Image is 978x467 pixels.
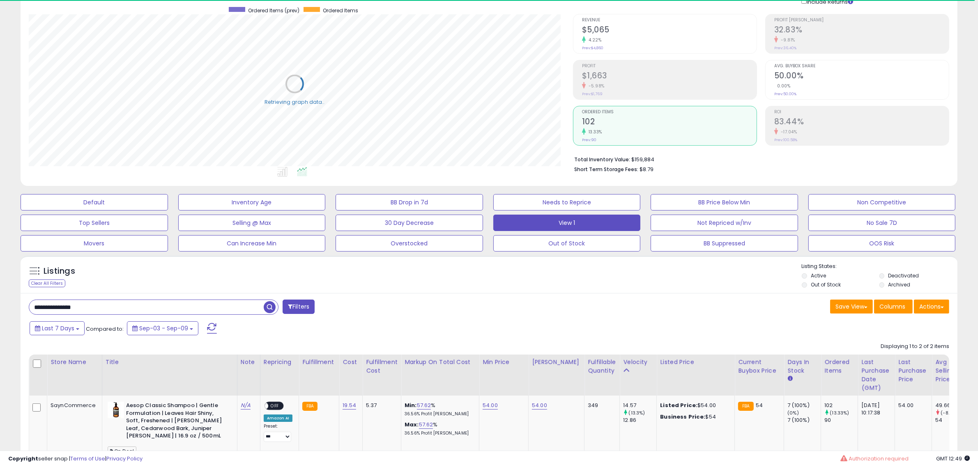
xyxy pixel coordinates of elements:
[738,358,780,375] div: Current Buybox Price
[778,37,795,43] small: -9.81%
[651,215,798,231] button: Not Repriced w/Inv
[51,358,99,366] div: Store Name
[623,417,656,424] div: 12.86
[623,402,656,409] div: 14.57
[936,455,970,462] span: 2025-09-17 12:49 GMT
[405,358,476,366] div: Markup on Total Cost
[787,410,799,416] small: (0%)
[483,358,525,366] div: Min Price
[30,321,85,335] button: Last 7 Days
[401,355,479,396] th: The percentage added to the cost of goods (COGS) that forms the calculator for Min & Max prices.
[178,194,326,211] button: Inventory Age
[914,300,949,314] button: Actions
[824,417,858,424] div: 90
[139,324,188,332] span: Sep-03 - Sep-09
[802,263,957,270] p: Listing States:
[660,358,731,366] div: Listed Price
[178,235,326,252] button: Can Increase Min
[405,401,417,409] b: Min:
[283,300,315,314] button: Filters
[302,402,318,411] small: FBA
[888,272,919,279] label: Deactivated
[405,430,473,436] p: 36.56% Profit [PERSON_NAME]
[874,300,913,314] button: Columns
[879,302,905,311] span: Columns
[586,83,605,89] small: -5.98%
[629,410,645,416] small: (13.3%)
[574,166,638,173] b: Short Term Storage Fees:
[106,358,234,366] div: Title
[582,92,603,96] small: Prev: $1,769
[86,325,124,333] span: Compared to:
[941,410,962,416] small: (-8.04%)
[774,25,949,36] h2: 32.83%
[106,455,143,462] a: Privacy Policy
[774,71,949,82] h2: 50.00%
[651,194,798,211] button: BB Price Below Min
[623,358,653,366] div: Velocity
[42,324,74,332] span: Last 7 Days
[268,403,281,410] span: OFF
[405,421,473,436] div: %
[582,25,757,36] h2: $5,065
[582,117,757,128] h2: 102
[532,401,547,410] a: 54.00
[660,401,697,409] b: Listed Price:
[343,401,356,410] a: 19.54
[830,410,849,416] small: (13.33%)
[127,321,198,335] button: Sep-03 - Sep-09
[493,194,641,211] button: Needs to Reprice
[21,215,168,231] button: Top Sellers
[774,110,949,114] span: ROI
[787,375,792,382] small: Days In Stock.
[302,358,336,366] div: Fulfillment
[417,401,431,410] a: 57.62
[582,137,596,142] small: Prev: 90
[774,64,949,69] span: Avg. Buybox Share
[582,18,757,23] span: Revenue
[774,46,796,50] small: Prev: 36.40%
[774,18,949,23] span: Profit [PERSON_NAME]
[586,37,602,43] small: 4.22%
[44,266,75,277] h5: Listings
[660,402,728,409] div: $54.00
[582,64,757,69] span: Profit
[483,401,498,410] a: 54.00
[51,402,96,409] div: SaynCommerce
[336,215,483,231] button: 30 Day Decrease
[21,235,168,252] button: Movers
[808,215,956,231] button: No Sale 7D
[774,92,796,96] small: Prev: 50.00%
[8,455,143,463] div: seller snap | |
[811,272,826,279] label: Active
[574,154,943,164] li: $159,884
[774,137,797,142] small: Prev: 100.58%
[824,402,858,409] div: 102
[808,235,956,252] button: OOS Risk
[574,156,630,163] b: Total Inventory Value:
[756,401,763,409] span: 54
[21,194,168,211] button: Default
[660,413,728,421] div: $54
[787,417,821,424] div: 7 (100%)
[640,165,654,173] span: $8.79
[241,358,257,366] div: Note
[935,402,969,409] div: 49.66
[366,358,398,375] div: Fulfillment Cost
[898,358,928,384] div: Last Purchase Price
[861,358,891,392] div: Last Purchase Date (GMT)
[178,215,326,231] button: Selling @ Max
[651,235,798,252] button: BB Suppressed
[660,413,705,421] b: Business Price:
[588,402,613,409] div: 349
[493,215,641,231] button: View 1
[808,194,956,211] button: Non Competitive
[582,110,757,114] span: Ordered Items
[935,417,969,424] div: 54
[898,402,925,409] div: 54.00
[336,194,483,211] button: BB Drop in 7d
[343,358,359,366] div: Cost
[888,281,911,288] label: Archived
[405,402,473,417] div: %
[881,343,949,350] div: Displaying 1 to 2 of 2 items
